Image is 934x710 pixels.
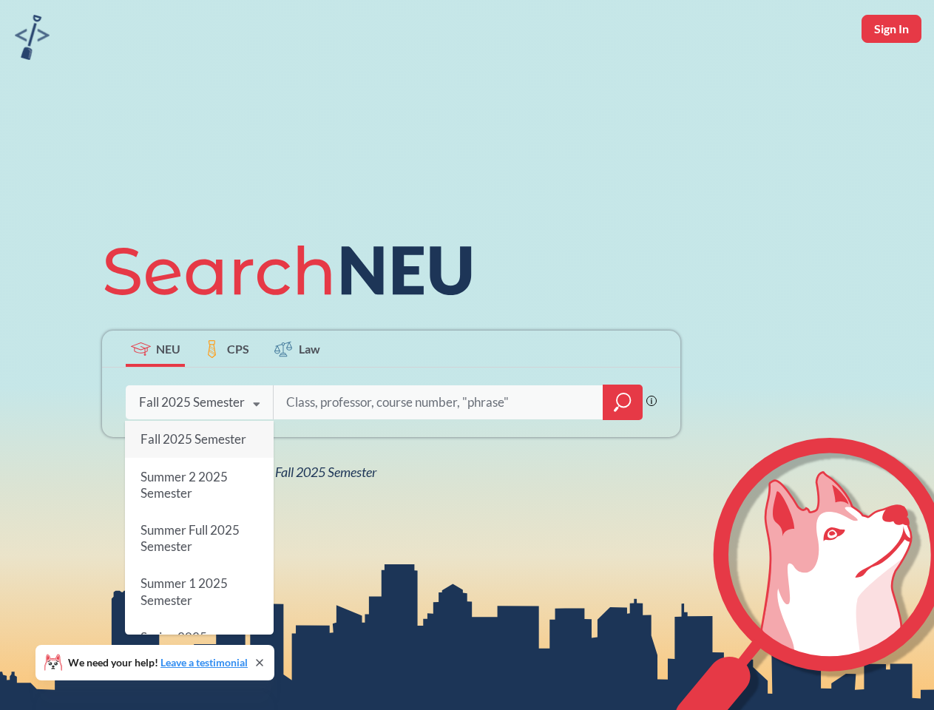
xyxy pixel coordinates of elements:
span: NEU [156,340,180,357]
span: Fall 2025 Semester [141,431,246,447]
button: Sign In [862,15,921,43]
span: CPS [227,340,249,357]
div: Fall 2025 Semester [139,394,245,410]
input: Class, professor, course number, "phrase" [285,387,592,418]
span: Spring 2025 Semester [141,629,207,661]
span: Summer Full 2025 Semester [141,522,240,554]
span: We need your help! [68,657,248,668]
a: Leave a testimonial [160,656,248,669]
span: NEU Fall 2025 Semester [247,464,376,480]
a: sandbox logo [15,15,50,64]
span: Summer 1 2025 Semester [141,576,228,608]
svg: magnifying glass [614,392,632,413]
span: Law [299,340,320,357]
div: magnifying glass [603,385,643,420]
img: sandbox logo [15,15,50,60]
span: Summer 2 2025 Semester [141,469,228,501]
